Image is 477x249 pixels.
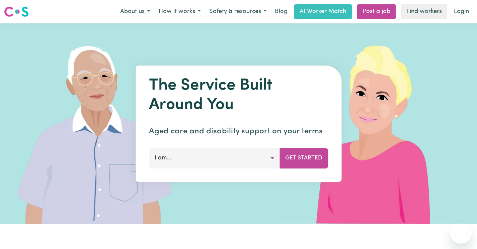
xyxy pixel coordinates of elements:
[205,5,271,19] button: Safety & resources
[4,6,29,18] img: Careseekers logo
[149,125,328,137] p: Aged care and disability support on your terms
[280,148,328,168] button: Get Started
[154,5,205,19] button: How it works
[116,5,154,19] button: About us
[4,4,29,19] a: Careseekers logo
[450,4,473,19] a: Login
[450,222,472,244] iframe: Button to launch messaging window
[401,4,447,19] a: Find workers
[271,4,292,19] a: Blog
[149,148,280,168] button: I am...
[149,76,328,115] h1: The Service Built Around You
[294,4,352,19] a: AI Worker Match
[357,4,396,19] a: Post a job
